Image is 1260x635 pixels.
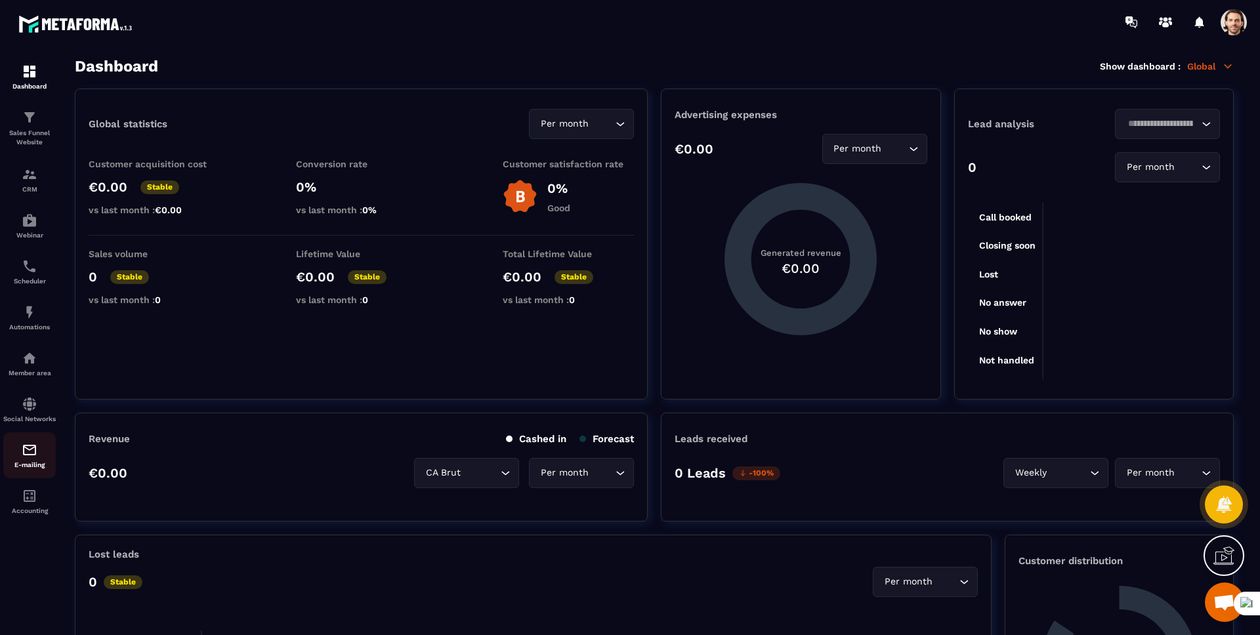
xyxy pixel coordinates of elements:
[22,488,37,504] img: accountant
[22,64,37,79] img: formation
[89,548,139,560] p: Lost leads
[89,118,167,130] p: Global statistics
[22,396,37,412] img: social-network
[296,295,427,305] p: vs last month :
[104,575,142,589] p: Stable
[1018,555,1220,567] p: Customer distribution
[3,129,56,147] p: Sales Funnel Website
[1049,466,1087,480] input: Search for option
[675,141,713,157] p: €0.00
[423,466,463,480] span: CA Brut
[1123,117,1198,131] input: Search for option
[579,433,634,445] p: Forecast
[89,249,220,259] p: Sales volume
[3,478,56,524] a: accountantaccountantAccounting
[3,432,56,478] a: emailemailE-mailing
[978,326,1017,337] tspan: No show
[296,269,335,285] p: €0.00
[362,295,368,305] span: 0
[22,304,37,320] img: automations
[968,118,1094,130] p: Lead analysis
[1187,60,1234,72] p: Global
[1115,458,1220,488] div: Search for option
[978,240,1035,251] tspan: Closing soon
[89,433,130,445] p: Revenue
[503,295,634,305] p: vs last month :
[1115,152,1220,182] div: Search for option
[547,203,570,213] p: Good
[362,205,377,215] span: 0%
[1012,466,1049,480] span: Weekly
[3,83,56,90] p: Dashboard
[75,57,158,75] h3: Dashboard
[296,205,427,215] p: vs last month :
[89,159,220,169] p: Customer acquisition cost
[3,186,56,193] p: CRM
[89,295,220,305] p: vs last month :
[3,249,56,295] a: schedulerschedulerScheduler
[22,110,37,125] img: formation
[348,270,387,284] p: Stable
[1115,109,1220,139] div: Search for option
[296,179,427,195] p: 0%
[22,258,37,274] img: scheduler
[675,465,726,481] p: 0 Leads
[569,295,575,305] span: 0
[18,12,136,36] img: logo
[3,461,56,468] p: E-mailing
[140,180,179,194] p: Stable
[503,159,634,169] p: Customer satisfaction rate
[3,507,56,514] p: Accounting
[463,466,497,480] input: Search for option
[3,100,56,157] a: formationformationSales Funnel Website
[968,159,976,175] p: 0
[3,415,56,422] p: Social Networks
[537,117,591,131] span: Per month
[935,575,956,589] input: Search for option
[3,323,56,331] p: Automations
[881,575,935,589] span: Per month
[22,213,37,228] img: automations
[1123,466,1177,480] span: Per month
[3,295,56,340] a: automationsautomationsAutomations
[978,355,1034,365] tspan: Not handled
[978,269,997,279] tspan: Lost
[89,205,220,215] p: vs last month :
[3,203,56,249] a: automationsautomationsWebinar
[503,179,537,214] img: b-badge-o.b3b20ee6.svg
[503,269,541,285] p: €0.00
[732,466,780,480] p: -100%
[89,269,97,285] p: 0
[110,270,149,284] p: Stable
[1205,583,1244,622] div: Mở cuộc trò chuyện
[22,350,37,366] img: automations
[529,109,634,139] div: Search for option
[296,249,427,259] p: Lifetime Value
[1123,160,1177,174] span: Per month
[537,466,591,480] span: Per month
[296,159,427,169] p: Conversion rate
[22,442,37,458] img: email
[831,142,885,156] span: Per month
[885,142,906,156] input: Search for option
[529,458,634,488] div: Search for option
[414,458,519,488] div: Search for option
[503,249,634,259] p: Total Lifetime Value
[873,567,978,597] div: Search for option
[591,117,612,131] input: Search for option
[3,369,56,377] p: Member area
[3,386,56,432] a: social-networksocial-networkSocial Networks
[155,205,182,215] span: €0.00
[89,465,127,481] p: €0.00
[3,232,56,239] p: Webinar
[22,167,37,182] img: formation
[155,295,161,305] span: 0
[506,433,566,445] p: Cashed in
[547,180,570,196] p: 0%
[1177,466,1198,480] input: Search for option
[3,54,56,100] a: formationformationDashboard
[1177,160,1198,174] input: Search for option
[3,157,56,203] a: formationformationCRM
[1100,61,1181,72] p: Show dashboard :
[89,179,127,195] p: €0.00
